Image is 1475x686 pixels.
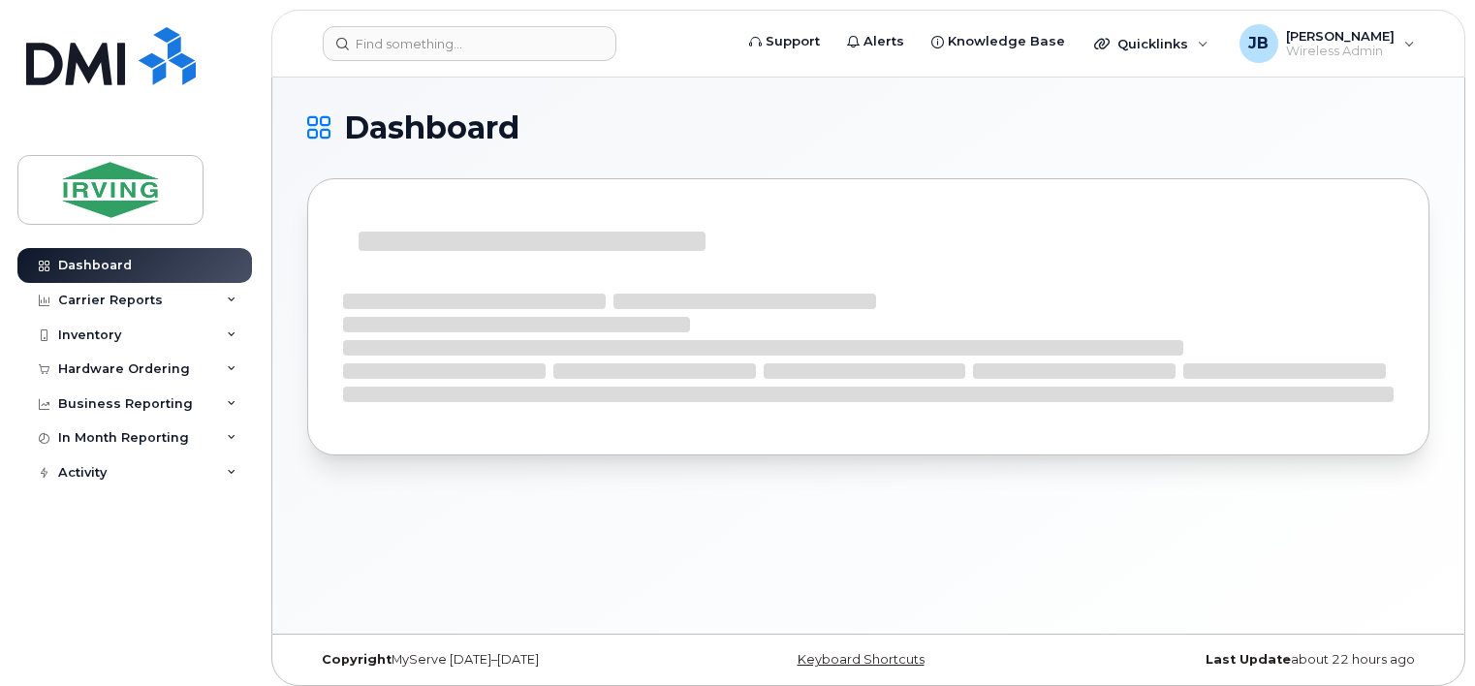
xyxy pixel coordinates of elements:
div: about 22 hours ago [1055,652,1429,668]
strong: Copyright [322,652,392,667]
span: Dashboard [344,113,519,142]
strong: Last Update [1206,652,1291,667]
a: Keyboard Shortcuts [798,652,925,667]
div: MyServe [DATE]–[DATE] [307,652,681,668]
